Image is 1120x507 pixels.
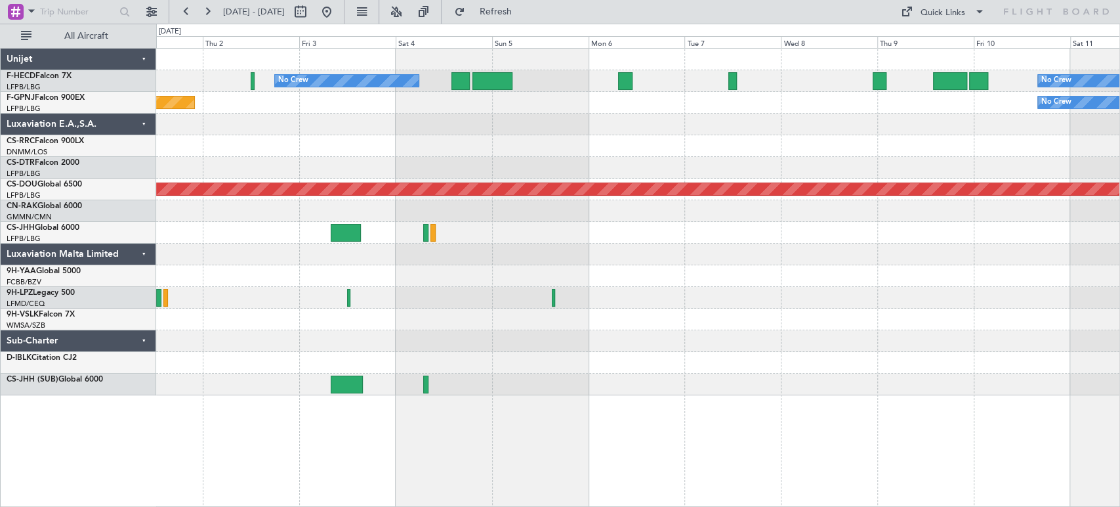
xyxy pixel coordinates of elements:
[589,36,685,48] div: Mon 6
[7,190,41,200] a: LFPB/LBG
[203,36,299,48] div: Thu 2
[7,104,41,114] a: LFPB/LBG
[684,36,781,48] div: Tue 7
[7,234,41,244] a: LFPB/LBG
[1041,93,1071,112] div: No Crew
[7,376,58,384] span: CS-JHH (SUB)
[7,212,52,222] a: GMMN/CMN
[7,354,77,362] a: D-IBLKCitation CJ2
[7,72,72,80] a: F-HECDFalcon 7X
[1041,71,1071,91] div: No Crew
[7,224,79,232] a: CS-JHHGlobal 6000
[7,289,33,297] span: 9H-LPZ
[7,320,45,330] a: WMSA/SZB
[40,2,115,22] input: Trip Number
[7,159,35,167] span: CS-DTR
[7,181,82,188] a: CS-DOUGlobal 6500
[468,7,523,16] span: Refresh
[7,147,47,157] a: DNMM/LOS
[7,72,35,80] span: F-HECD
[7,224,35,232] span: CS-JHH
[7,267,36,275] span: 9H-YAA
[299,36,396,48] div: Fri 3
[7,94,35,102] span: F-GPNJ
[7,137,35,145] span: CS-RRC
[7,299,45,309] a: LFMD/CEQ
[7,311,75,319] a: 9H-VSLKFalcon 7X
[7,181,37,188] span: CS-DOU
[877,36,974,48] div: Thu 9
[7,354,31,362] span: D-IBLK
[7,202,82,210] a: CN-RAKGlobal 6000
[7,137,84,145] a: CS-RRCFalcon 900LX
[448,1,527,22] button: Refresh
[223,6,285,18] span: [DATE] - [DATE]
[492,36,589,48] div: Sun 5
[7,202,37,210] span: CN-RAK
[34,32,138,41] span: All Aircraft
[7,311,39,319] span: 9H-VSLK
[14,26,142,47] button: All Aircraft
[7,277,41,287] a: FCBB/BZV
[396,36,492,48] div: Sat 4
[7,94,85,102] a: F-GPNJFalcon 900EX
[974,36,1070,48] div: Fri 10
[7,289,75,297] a: 9H-LPZLegacy 500
[7,376,103,384] a: CS-JHH (SUB)Global 6000
[781,36,877,48] div: Wed 8
[7,82,41,92] a: LFPB/LBG
[7,159,79,167] a: CS-DTRFalcon 2000
[7,267,81,275] a: 9H-YAAGlobal 5000
[159,26,181,37] div: [DATE]
[921,7,965,20] div: Quick Links
[7,169,41,179] a: LFPB/LBG
[278,71,308,91] div: No Crew
[894,1,991,22] button: Quick Links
